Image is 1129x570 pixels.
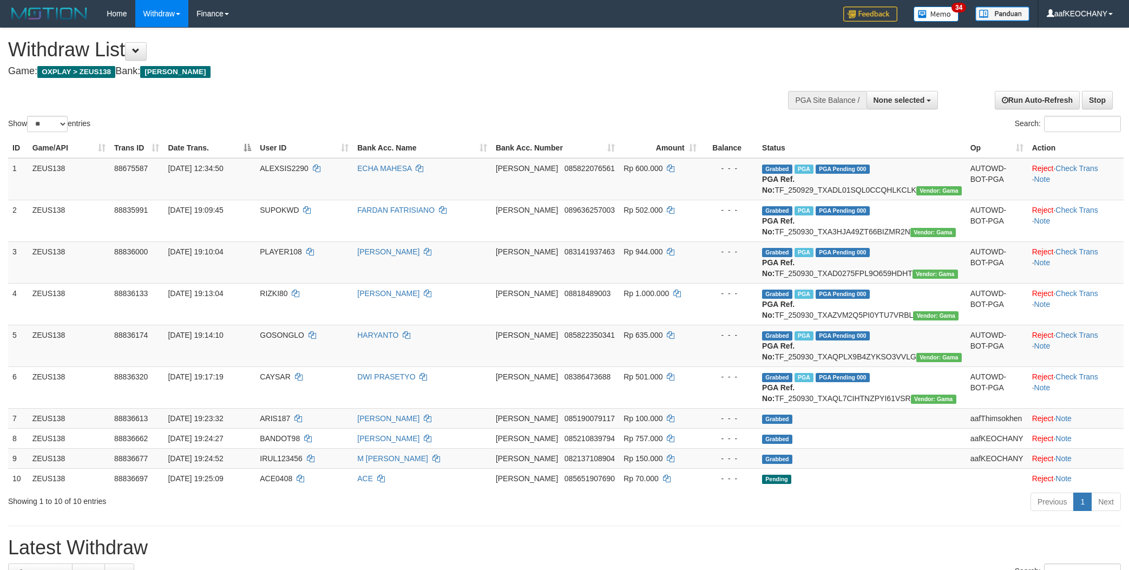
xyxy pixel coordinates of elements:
a: Note [1034,217,1051,225]
a: Check Trans [1055,164,1098,173]
td: 9 [8,448,28,468]
img: Feedback.jpg [843,6,897,22]
a: Check Trans [1055,372,1098,381]
span: [PERSON_NAME] [496,331,558,339]
button: None selected [867,91,938,109]
span: 88836320 [114,372,148,381]
div: - - - [705,371,753,382]
td: ZEUS138 [28,468,110,488]
span: IRUL123456 [260,454,303,463]
div: - - - [705,453,753,464]
div: - - - [705,205,753,215]
span: 88836174 [114,331,148,339]
span: 88836613 [114,414,148,423]
span: [DATE] 19:24:52 [168,454,223,463]
a: ACE [357,474,373,483]
a: Note [1034,175,1051,184]
a: Check Trans [1055,289,1098,298]
a: Note [1055,434,1072,443]
span: Marked by aafpengsreynich [795,290,813,299]
span: [PERSON_NAME] [496,206,558,214]
th: Status [758,138,966,158]
a: Reject [1032,434,1054,443]
a: Reject [1032,474,1054,483]
span: Rp 944.000 [623,247,662,256]
td: 8 [8,428,28,448]
span: [PERSON_NAME] [496,372,558,381]
span: PGA Pending [816,331,870,340]
span: 88675587 [114,164,148,173]
span: [DATE] 19:13:04 [168,289,223,298]
th: Bank Acc. Number: activate to sort column ascending [491,138,619,158]
th: Date Trans.: activate to sort column descending [163,138,255,158]
span: Grabbed [762,165,792,174]
span: [DATE] 12:34:50 [168,164,223,173]
span: [DATE] 19:10:04 [168,247,223,256]
td: AUTOWD-BOT-PGA [966,283,1028,325]
div: - - - [705,330,753,340]
span: Copy 085651907690 to clipboard [564,474,615,483]
span: Rp 100.000 [623,414,662,423]
a: Next [1091,493,1121,511]
td: · · [1028,200,1124,241]
label: Show entries [8,116,90,132]
span: RIZKI80 [260,289,287,298]
span: [PERSON_NAME] [496,434,558,443]
span: Copy 089636257003 to clipboard [564,206,615,214]
span: Grabbed [762,206,792,215]
a: HARYANTO [357,331,398,339]
a: [PERSON_NAME] [357,289,419,298]
img: panduan.png [975,6,1029,21]
span: Vendor URL: https://trx31.1velocity.biz [911,395,956,404]
span: [DATE] 19:25:09 [168,474,223,483]
span: [PERSON_NAME] [140,66,210,78]
span: [DATE] 19:24:27 [168,434,223,443]
h1: Latest Withdraw [8,537,1121,559]
td: TF_250930_TXAQL7CIHTNZPYI61VSR [758,366,966,408]
td: AUTOWD-BOT-PGA [966,241,1028,283]
th: ID [8,138,28,158]
span: [PERSON_NAME] [496,414,558,423]
a: Reject [1032,206,1054,214]
span: CAYSAR [260,372,291,381]
td: ZEUS138 [28,158,110,200]
span: Vendor URL: https://trx31.1velocity.biz [910,228,956,237]
th: Game/API: activate to sort column ascending [28,138,110,158]
span: Rp 635.000 [623,331,662,339]
td: TF_250930_TXA3HJA49ZT66BIZMR2N [758,200,966,241]
span: Pending [762,475,791,484]
span: Vendor URL: https://trx31.1velocity.biz [913,311,959,320]
th: Amount: activate to sort column ascending [619,138,701,158]
div: - - - [705,433,753,444]
td: · · [1028,158,1124,200]
span: Copy 085210839794 to clipboard [564,434,615,443]
a: 1 [1073,493,1092,511]
span: PGA Pending [816,290,870,299]
td: 2 [8,200,28,241]
td: aafKEOCHANY [966,428,1028,448]
span: Copy 085822350341 to clipboard [564,331,615,339]
span: [PERSON_NAME] [496,247,558,256]
h4: Game: Bank: [8,66,742,77]
td: 5 [8,325,28,366]
span: BANDOT98 [260,434,300,443]
a: Run Auto-Refresh [995,91,1080,109]
a: Reject [1032,289,1054,298]
td: ZEUS138 [28,448,110,468]
b: PGA Ref. No: [762,175,795,194]
span: PGA Pending [816,373,870,382]
td: TF_250930_TXAZVM2Q5PI0YTU7VRBL [758,283,966,325]
label: Search: [1015,116,1121,132]
span: ALEXSIS2290 [260,164,308,173]
td: aafKEOCHANY [966,448,1028,468]
td: 3 [8,241,28,283]
span: Copy 083141937463 to clipboard [564,247,615,256]
td: · · [1028,325,1124,366]
span: Grabbed [762,415,792,424]
a: Stop [1082,91,1113,109]
span: [PERSON_NAME] [496,454,558,463]
th: Action [1028,138,1124,158]
span: 88836133 [114,289,148,298]
h1: Withdraw List [8,39,742,61]
th: Bank Acc. Name: activate to sort column ascending [353,138,491,158]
